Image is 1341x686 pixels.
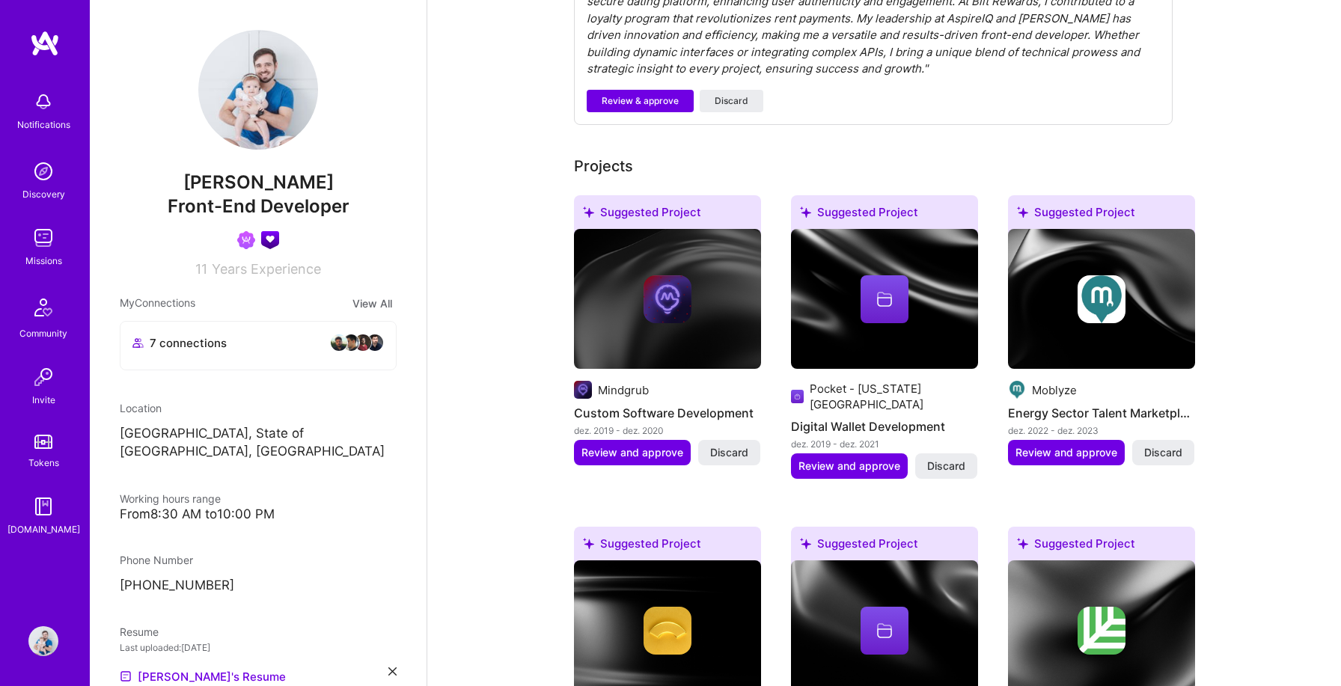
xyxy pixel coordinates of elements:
[915,453,977,479] button: Discard
[791,527,978,566] div: Suggested Project
[644,275,691,323] img: Company logo
[120,670,132,682] img: Resume
[800,538,811,549] i: icon SuggestedTeams
[120,171,397,194] span: [PERSON_NAME]
[1032,382,1077,398] div: Moblyze
[1008,440,1125,465] button: Review and approve
[1008,381,1026,399] img: Company logo
[583,538,594,549] i: icon SuggestedTeams
[791,436,978,452] div: dez. 2019 - dez. 2021
[1017,538,1028,549] i: icon SuggestedTeams
[342,334,360,352] img: avatar
[19,325,67,341] div: Community
[791,388,804,405] img: Company logo
[150,335,227,351] span: 7 connections
[1132,440,1194,465] button: Discard
[348,295,397,312] button: View All
[1008,229,1195,370] img: cover
[120,506,397,522] div: From 8:30 AM to 10:00 PM
[1008,527,1195,566] div: Suggested Project
[710,445,748,460] span: Discard
[598,382,649,398] div: Mindgrub
[120,625,159,638] span: Resume
[120,667,286,685] a: [PERSON_NAME]'s Resume
[583,206,594,218] i: icon SuggestedTeams
[22,186,65,202] div: Discovery
[1017,206,1028,218] i: icon SuggestedTeams
[587,90,694,112] button: Review & approve
[330,334,348,352] img: avatar
[25,253,62,269] div: Missions
[25,626,62,656] a: User Avatar
[366,334,384,352] img: avatar
[28,455,59,471] div: Tokens
[212,261,321,277] span: Years Experience
[388,667,397,676] i: icon Close
[28,223,58,253] img: teamwork
[25,290,61,325] img: Community
[574,403,761,423] h4: Custom Software Development
[791,417,978,436] h4: Digital Wallet Development
[168,195,349,217] span: Front-End Developer
[1008,403,1195,423] h4: Energy Sector Talent Marketplace
[1008,423,1195,438] div: dez. 2022 - dez. 2023
[1078,607,1125,655] img: Company logo
[574,155,633,177] div: Projects
[34,435,52,449] img: tokens
[237,231,255,249] img: Been on Mission
[28,626,58,656] img: User Avatar
[120,640,397,655] div: Last uploaded: [DATE]
[120,492,221,505] span: Working hours range
[28,362,58,392] img: Invite
[198,30,318,150] img: User Avatar
[30,30,60,57] img: logo
[574,440,691,465] button: Review and approve
[791,229,978,370] img: cover
[120,295,195,312] span: My Connections
[581,445,683,460] span: Review and approve
[132,337,144,349] i: icon Collaborator
[32,392,55,408] div: Invite
[7,521,80,537] div: [DOMAIN_NAME]
[17,117,70,132] div: Notifications
[120,400,397,416] div: Location
[810,381,977,412] div: Pocket - [US_STATE][GEOGRAPHIC_DATA]
[700,90,763,112] button: Discard
[1008,195,1195,235] div: Suggested Project
[791,453,908,479] button: Review and approve
[715,94,748,108] span: Discard
[28,156,58,186] img: discovery
[120,321,397,370] button: 7 connectionsavataravataravataravatar
[927,459,965,474] span: Discard
[791,195,978,235] div: Suggested Project
[261,231,279,249] img: Healthtech guild
[574,423,761,438] div: dez. 2019 - dez. 2020
[698,440,760,465] button: Discard
[602,94,679,108] span: Review & approve
[800,206,811,218] i: icon SuggestedTeams
[574,527,761,566] div: Suggested Project
[644,607,691,655] img: Company logo
[28,87,58,117] img: bell
[354,334,372,352] img: avatar
[574,195,761,235] div: Suggested Project
[120,554,193,566] span: Phone Number
[195,261,207,277] span: 11
[1144,445,1182,460] span: Discard
[28,491,58,521] img: guide book
[798,459,900,474] span: Review and approve
[574,381,592,399] img: Company logo
[1015,445,1117,460] span: Review and approve
[1078,275,1125,323] img: Company logo
[120,425,397,461] p: [GEOGRAPHIC_DATA], State of [GEOGRAPHIC_DATA], [GEOGRAPHIC_DATA]
[120,577,397,595] p: [PHONE_NUMBER]
[574,229,761,370] img: cover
